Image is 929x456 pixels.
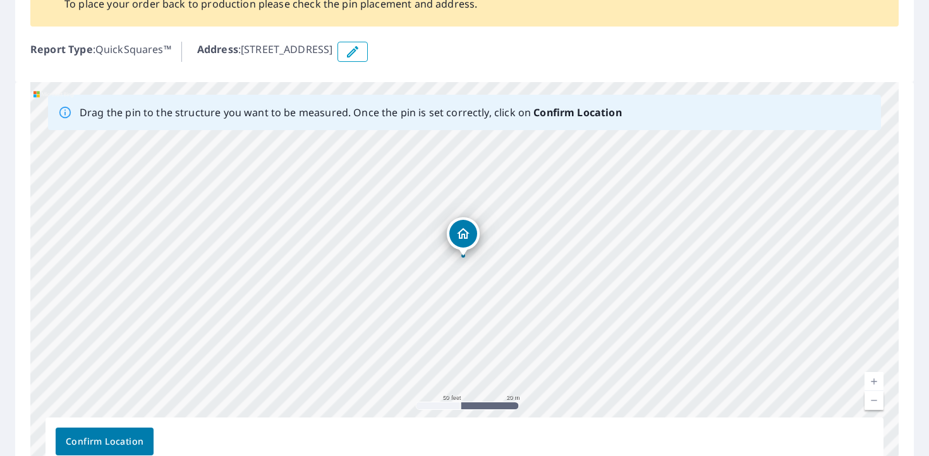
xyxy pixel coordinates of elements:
b: Report Type [30,42,93,56]
p: Drag the pin to the structure you want to be measured. Once the pin is set correctly, click on [80,105,622,120]
span: Confirm Location [66,434,143,450]
p: : QuickSquares™ [30,42,171,62]
b: Confirm Location [533,105,621,119]
a: Current Level 19, Zoom In [865,372,883,391]
button: Confirm Location [56,428,154,455]
a: Current Level 19, Zoom Out [865,391,883,410]
b: Address [197,42,238,56]
div: Dropped pin, building 1, Residential property, 23 Cricket Hill Dr Amherst, NH 03031 [447,217,480,256]
p: : [STREET_ADDRESS] [197,42,333,62]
